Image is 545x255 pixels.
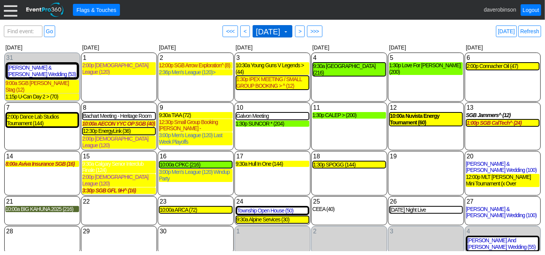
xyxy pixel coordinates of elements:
[75,6,118,14] span: Flags & Touches
[7,114,78,127] div: 2:00p Dance Lab Studios Tournament (144)
[82,104,156,112] div: Show menu
[297,27,303,35] span: >
[309,27,321,35] span: >>>
[312,112,386,119] div: 1:30p CALEP > (200)
[25,1,65,19] img: EventPro360
[484,6,516,12] span: daverobinson
[466,152,540,161] div: Show menu
[5,104,79,112] div: Show menu
[159,169,233,182] div: 3:00p Men's League (120) Windup Party
[389,104,463,112] div: Show menu
[312,54,386,62] div: Show menu
[313,63,385,76] div: 9:30a [GEOGRAPHIC_DATA] (216)
[82,62,156,75] div: 2:00p [DEMOGRAPHIC_DATA] League (120)
[466,227,540,236] div: Show menu
[389,54,463,62] div: Show menu
[255,28,282,36] span: [DATE]
[236,152,309,161] div: Show menu
[157,43,234,52] div: [DATE]
[6,26,40,44] span: Find event: enter title
[160,161,232,168] div: 10:00a CPKC (216)
[467,237,538,250] div: [PERSON_NAME] And [PERSON_NAME] Wedding (55)
[466,112,540,119] div: SGB Jammers^ (12)
[5,161,79,167] div: 8:00a Aviva Insurance SGB (16)
[236,121,309,127] div: 1:30p SUNCOR * (204)
[224,27,236,35] span: <<<
[389,152,463,161] div: Show menu
[466,54,540,62] div: Show menu
[466,197,540,206] div: Show menu
[159,152,233,161] div: Show menu
[159,132,233,145] div: 3:00p Men's League (120) Last Week Playoffs
[464,43,541,52] div: [DATE]
[5,80,79,93] div: 9:00a SGB [PERSON_NAME] Stag (12)
[236,76,309,89] div: 1:30p IPEX MEETING / SMALL GROUP BOOKING > ^ (12)
[312,227,386,236] div: Show menu
[234,43,311,52] div: [DATE]
[242,27,248,35] span: <
[389,197,463,206] div: Show menu
[5,54,79,62] div: Show menu
[313,161,385,168] div: 1:30p SPOGG (144)
[82,152,156,161] div: Show menu
[82,161,156,174] div: 9:30a Calgary Senior Interclub Finale (124)
[496,25,517,37] a: [DATE]
[8,65,77,78] div: [PERSON_NAME] & [PERSON_NAME] Wedding (53)
[5,93,79,100] div: 1:15p U-Can Day 2 > (70)
[159,112,233,119] div: 9:30a TIAA (72)
[159,197,233,206] div: Show menu
[388,43,464,52] div: [DATE]
[236,62,309,75] div: 10:30a Young Guns V Legends > (44)
[466,161,540,174] div: [PERSON_NAME] & [PERSON_NAME] Wedding (100)
[521,4,541,16] a: Logout
[312,152,386,161] div: Show menu
[236,113,309,119] div: Galvon Meeting
[255,27,289,36] span: [DATE]
[518,25,541,37] a: Refresh
[82,121,156,127] div: 10:00a AECON YYC OP SGB (40)
[389,62,463,75] div: 1:30p Love For [PERSON_NAME] (200)
[4,3,17,17] div: Menu: Click or 'Crtl+M' to toggle menu open/close
[466,206,540,219] div: [PERSON_NAME] & [PERSON_NAME] Wedding (100)
[236,54,309,62] div: Show menu
[82,187,156,194] div: 3:30p SGB GFL 9H^ (16)
[312,104,386,112] div: Show menu
[389,227,463,236] div: Show menu
[160,207,232,213] div: 10:00a ARCA (72)
[82,174,156,187] div: 2:00p [DEMOGRAPHIC_DATA] League (120)
[312,206,386,212] div: CEEA (40)
[5,206,79,212] div: 10:00a BIG KAHUNA 2025 (216)
[159,119,233,132] div: 12:30p Small Group Booking [PERSON_NAME] - [PERSON_NAME] (8)
[159,54,233,62] div: Show menu
[236,161,309,167] div: 9:30a Hull In One (144)
[81,43,157,52] div: [DATE]
[159,62,233,69] div: 12:00p SGB Arrow Exploration^ (8)
[237,207,308,214] div: Township Open House (50)
[236,227,309,236] div: Show menu
[5,227,79,236] div: Show menu
[82,136,156,149] div: 2:00p [DEMOGRAPHIC_DATA] League (120)
[82,197,156,206] div: Show menu
[390,207,462,213] div: [DATE] Night Live
[466,104,540,112] div: Show menu
[312,197,386,206] div: Show menu
[4,43,81,52] div: [DATE]
[159,227,233,236] div: Show menu
[5,197,79,206] div: Show menu
[236,216,309,223] div: 9:30a Alpine Services (30)
[5,152,79,161] div: Show menu
[82,227,156,236] div: Show menu
[44,25,55,37] a: Go
[83,113,155,119] div: Bachart Meeting - Heritage Room
[159,104,233,112] div: Show menu
[467,63,539,70] div: 2:00p Connacher Oil (47)
[83,128,155,134] div: 12:30p EnergyLink (36)
[311,43,388,52] div: [DATE]
[82,54,156,62] div: Show menu
[159,69,233,76] div: 2:36p Men's League (120)>
[390,113,462,126] div: 10:00a Nuvista Energy Tournament (60)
